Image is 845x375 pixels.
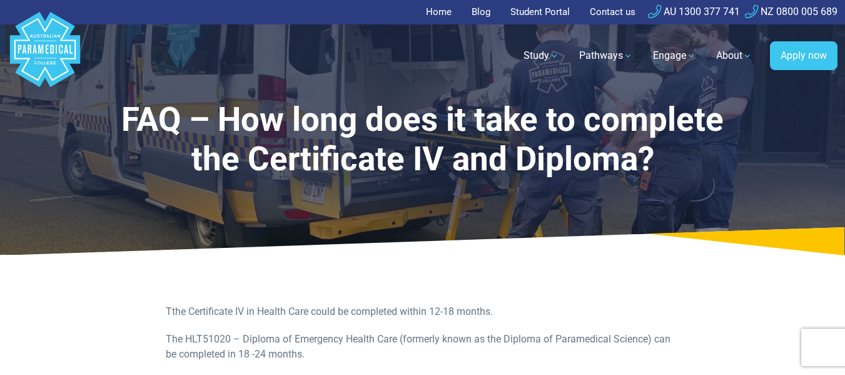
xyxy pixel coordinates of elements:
a: About [709,38,760,73]
a: NZ 0800 005 689 [745,6,837,18]
a: Apply now [770,41,837,70]
a: Study [516,38,567,73]
a: Engage [645,38,704,73]
h1: FAQ – How long does it take to complete the Certificate IV and Diploma? [111,100,734,180]
p: Tthe Certificate IV in Health Care could be completed within 12-18 months. [166,304,680,319]
p: The HLT51020 – Diploma of Emergency Health Care (formerly known as the Diploma of Paramedical Sci... [166,332,680,362]
a: Australian Paramedical College [8,24,83,88]
a: Pathways [572,38,640,73]
a: AU 1300 377 741 [648,6,740,18]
